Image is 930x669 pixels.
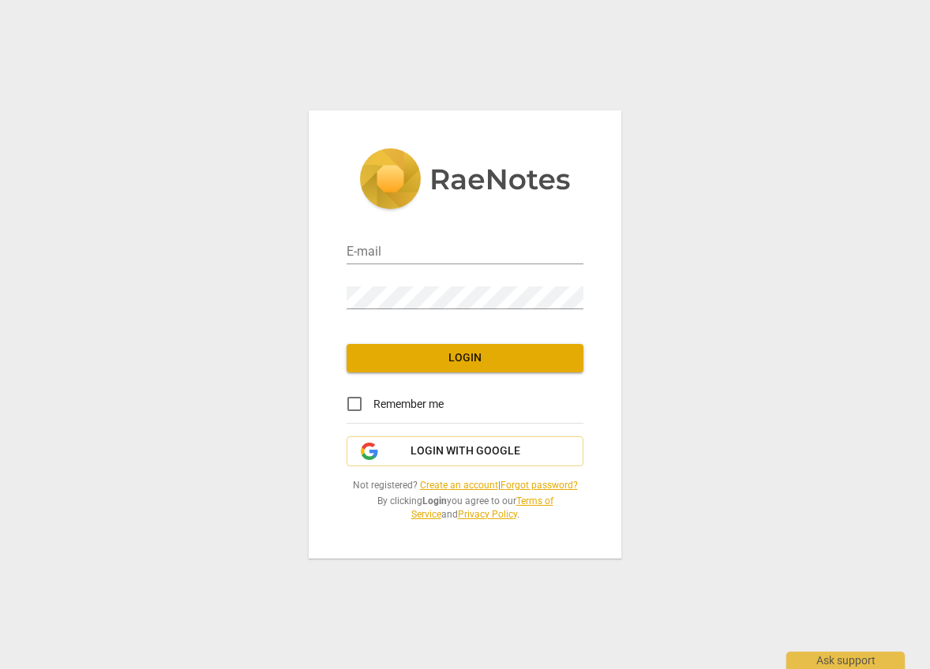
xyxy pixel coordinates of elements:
a: Terms of Service [411,495,553,520]
button: Login [347,344,583,372]
div: Ask support [786,652,905,669]
b: Login [422,495,447,506]
img: 5ac2273c67554f335776073100b6d88f.svg [359,148,571,213]
span: Login [359,350,571,366]
button: Login with Google [347,436,583,466]
a: Create an account [420,480,498,491]
a: Forgot password? [501,480,578,491]
span: Remember me [373,396,444,413]
span: Not registered? | [347,479,583,492]
span: By clicking you agree to our and . [347,495,583,521]
a: Privacy Policy [458,509,517,520]
span: Login with Google [411,443,520,459]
